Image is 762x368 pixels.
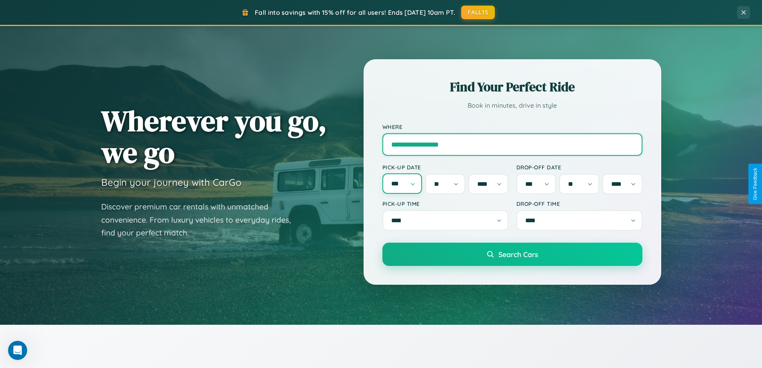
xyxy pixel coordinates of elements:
[382,243,642,266] button: Search Cars
[382,123,642,130] label: Where
[752,168,758,200] div: Give Feedback
[382,200,508,207] label: Pick-up Time
[498,250,538,259] span: Search Cars
[255,8,455,16] span: Fall into savings with 15% off for all users! Ends [DATE] 10am PT.
[382,100,642,111] p: Book in minutes, drive in style
[382,164,508,171] label: Pick-up Date
[101,200,301,239] p: Discover premium car rentals with unmatched convenience. From luxury vehicles to everyday rides, ...
[516,200,642,207] label: Drop-off Time
[461,6,495,19] button: FALL15
[516,164,642,171] label: Drop-off Date
[382,78,642,96] h2: Find Your Perfect Ride
[8,341,27,360] iframe: Intercom live chat
[101,176,242,188] h3: Begin your journey with CarGo
[101,105,327,168] h1: Wherever you go, we go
